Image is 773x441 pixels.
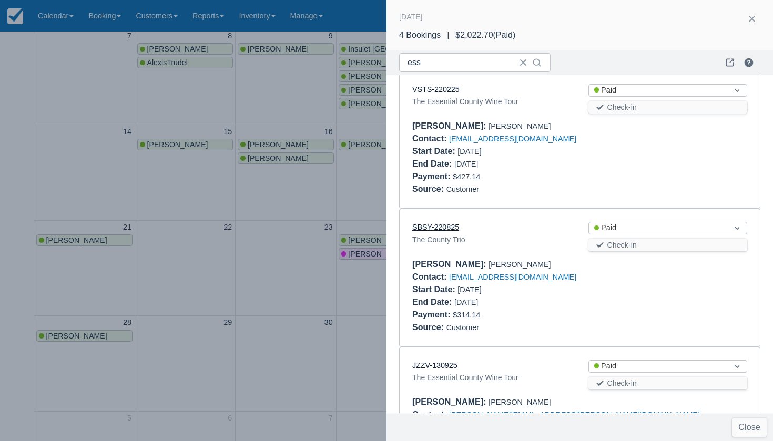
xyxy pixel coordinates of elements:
[412,283,572,296] div: [DATE]
[412,134,449,143] div: Contact :
[594,85,723,96] div: Paid
[408,53,513,72] input: Search
[412,145,572,158] div: [DATE]
[412,172,453,181] div: Payment :
[455,29,515,42] div: $2,022.70 ( Paid )
[412,147,457,156] div: Start Date :
[399,11,423,23] div: [DATE]
[412,183,747,196] div: Customer
[412,321,747,334] div: Customer
[732,418,767,437] button: Close
[412,397,489,406] div: [PERSON_NAME] :
[412,272,449,281] div: Contact :
[594,222,723,234] div: Paid
[732,85,743,96] span: Dropdown icon
[412,285,457,294] div: Start Date :
[412,396,747,408] div: [PERSON_NAME]
[412,233,572,246] div: The County Trio
[412,361,457,370] a: JZZV-130925
[399,29,441,42] div: 4 Bookings
[412,158,572,170] div: [DATE]
[412,121,489,130] div: [PERSON_NAME] :
[412,95,572,108] div: The Essential County Wine Tour
[412,310,453,319] div: Payment :
[412,170,747,183] div: $427.14
[412,323,446,332] div: Source :
[412,260,489,269] div: [PERSON_NAME] :
[412,298,454,306] div: End Date :
[594,361,723,372] div: Paid
[732,223,743,233] span: Dropdown icon
[732,361,743,372] span: Dropdown icon
[412,120,747,132] div: [PERSON_NAME]
[412,309,747,321] div: $314.14
[412,223,459,231] a: SBSY-220825
[412,159,454,168] div: End Date :
[449,411,700,419] a: [PERSON_NAME][EMAIL_ADDRESS][PERSON_NAME][DOMAIN_NAME]
[412,296,572,309] div: [DATE]
[412,85,460,94] a: VSTS-220225
[441,29,455,42] div: |
[449,135,576,143] a: [EMAIL_ADDRESS][DOMAIN_NAME]
[412,184,446,193] div: Source :
[588,377,748,389] button: Check-in
[588,239,748,251] button: Check-in
[412,258,747,271] div: [PERSON_NAME]
[412,371,572,384] div: The Essential County Wine Tour
[412,410,449,419] div: Contact :
[588,101,748,114] button: Check-in
[449,273,576,281] a: [EMAIL_ADDRESS][DOMAIN_NAME]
